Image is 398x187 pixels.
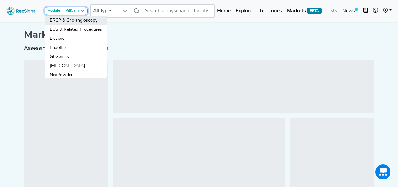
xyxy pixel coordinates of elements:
a: GI Genius [45,52,107,61]
a: Endoflip [45,43,107,52]
a: Territories [257,5,285,17]
a: Explorer [233,5,257,17]
strong: Module [47,9,60,13]
a: [MEDICAL_DATA] [45,61,107,70]
button: ModulePillCam [45,7,88,15]
a: Lists [324,5,340,17]
h6: Assessing the market for [24,45,374,51]
a: News [340,5,360,17]
div: PillCam [63,8,79,13]
a: Home [215,5,233,17]
a: NexPowder [45,70,107,80]
h1: MarketSignal [24,29,374,40]
a: ERCP & Cholangioscopy [45,16,107,25]
span: BETA [307,8,322,14]
a: EUS & Related Procedures [45,25,107,34]
a: MarketsBETA [285,5,324,17]
a: Eleview [45,34,107,43]
button: Intel Book [360,5,370,17]
input: Search a physician or facility [143,4,215,18]
span: All types [91,5,119,17]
